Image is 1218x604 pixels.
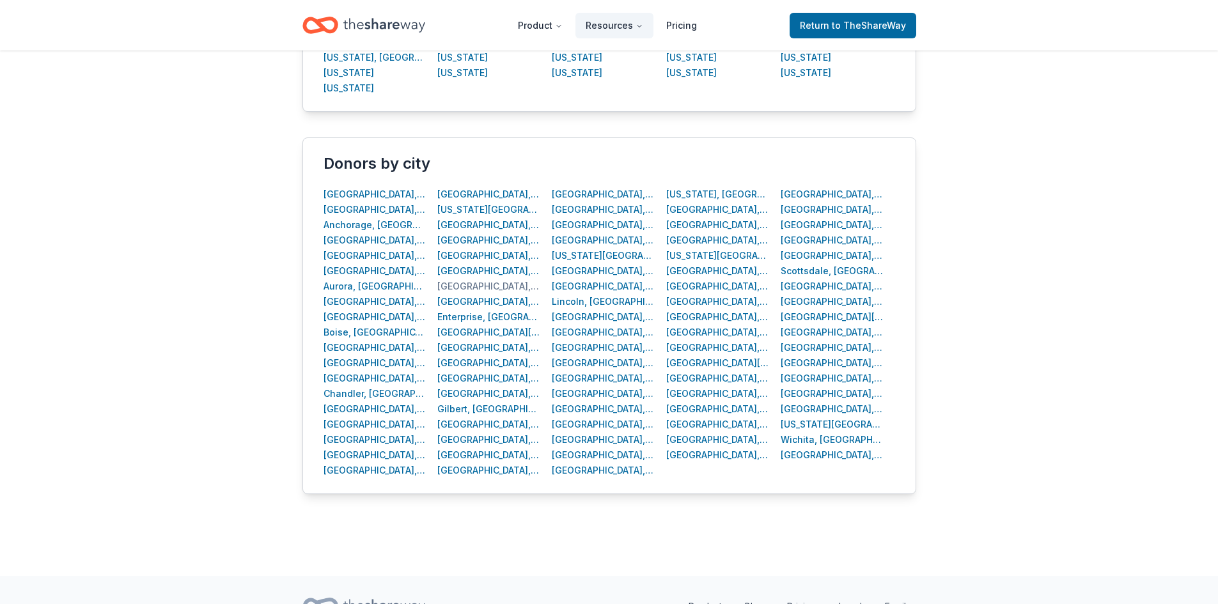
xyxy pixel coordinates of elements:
button: [GEOGRAPHIC_DATA], [GEOGRAPHIC_DATA] [437,263,540,279]
button: [GEOGRAPHIC_DATA], [GEOGRAPHIC_DATA] [781,279,884,294]
div: [GEOGRAPHIC_DATA][PERSON_NAME], [GEOGRAPHIC_DATA] [437,325,540,340]
a: Home [302,10,425,40]
div: Aurora, [GEOGRAPHIC_DATA] [324,279,426,294]
div: [GEOGRAPHIC_DATA], [GEOGRAPHIC_DATA] [666,279,769,294]
button: [US_STATE][GEOGRAPHIC_DATA], [GEOGRAPHIC_DATA] [781,417,884,432]
button: [GEOGRAPHIC_DATA], [GEOGRAPHIC_DATA] [552,202,655,217]
div: Lincoln, [GEOGRAPHIC_DATA] [552,294,655,309]
button: [US_STATE] [552,65,602,81]
div: [GEOGRAPHIC_DATA], [GEOGRAPHIC_DATA] [666,371,769,386]
button: [GEOGRAPHIC_DATA], [GEOGRAPHIC_DATA] [552,325,655,340]
div: [GEOGRAPHIC_DATA][PERSON_NAME], [GEOGRAPHIC_DATA] [781,309,884,325]
div: [GEOGRAPHIC_DATA], [GEOGRAPHIC_DATA] [437,340,540,355]
button: [GEOGRAPHIC_DATA], [GEOGRAPHIC_DATA] [552,340,655,355]
div: [GEOGRAPHIC_DATA], [GEOGRAPHIC_DATA] [324,309,426,325]
button: [GEOGRAPHIC_DATA], [GEOGRAPHIC_DATA] [552,279,655,294]
div: [GEOGRAPHIC_DATA], [GEOGRAPHIC_DATA] [324,294,426,309]
div: [GEOGRAPHIC_DATA], [GEOGRAPHIC_DATA] [324,263,426,279]
button: [US_STATE] [437,65,488,81]
button: [GEOGRAPHIC_DATA], [GEOGRAPHIC_DATA] [666,340,769,355]
div: [GEOGRAPHIC_DATA], [GEOGRAPHIC_DATA] [781,187,884,202]
button: [US_STATE] [437,50,488,65]
button: [GEOGRAPHIC_DATA], [GEOGRAPHIC_DATA] [781,447,884,463]
div: [GEOGRAPHIC_DATA][PERSON_NAME], [GEOGRAPHIC_DATA] [666,355,769,371]
div: [GEOGRAPHIC_DATA], [GEOGRAPHIC_DATA] [437,248,540,263]
div: Chandler, [GEOGRAPHIC_DATA] [324,386,426,401]
button: [US_STATE], [GEOGRAPHIC_DATA] [666,187,769,202]
button: Wichita, [GEOGRAPHIC_DATA] [781,432,884,447]
button: [US_STATE][GEOGRAPHIC_DATA], [GEOGRAPHIC_DATA] [552,248,655,263]
button: [GEOGRAPHIC_DATA], [GEOGRAPHIC_DATA] [324,202,426,217]
button: [GEOGRAPHIC_DATA], [GEOGRAPHIC_DATA] [781,217,884,233]
button: [GEOGRAPHIC_DATA], [GEOGRAPHIC_DATA] [324,463,426,478]
div: [GEOGRAPHIC_DATA], [GEOGRAPHIC_DATA] [666,386,769,401]
button: [US_STATE] [552,50,602,65]
button: [GEOGRAPHIC_DATA], [GEOGRAPHIC_DATA] [324,371,426,386]
button: [GEOGRAPHIC_DATA], [GEOGRAPHIC_DATA] [437,447,540,463]
button: [GEOGRAPHIC_DATA], [GEOGRAPHIC_DATA] [666,432,769,447]
div: [GEOGRAPHIC_DATA], [GEOGRAPHIC_DATA] [437,217,540,233]
span: to TheShareWay [832,20,906,31]
button: [GEOGRAPHIC_DATA], [GEOGRAPHIC_DATA] [781,294,884,309]
div: [GEOGRAPHIC_DATA], [GEOGRAPHIC_DATA] [666,263,769,279]
button: Product [508,13,573,38]
button: [US_STATE][GEOGRAPHIC_DATA], [GEOGRAPHIC_DATA] [666,248,769,263]
button: [GEOGRAPHIC_DATA], [GEOGRAPHIC_DATA] [781,233,884,248]
button: [GEOGRAPHIC_DATA], [GEOGRAPHIC_DATA] [552,233,655,248]
button: Boise, [GEOGRAPHIC_DATA] [324,325,426,340]
button: [GEOGRAPHIC_DATA], [GEOGRAPHIC_DATA] [666,309,769,325]
div: [GEOGRAPHIC_DATA], [GEOGRAPHIC_DATA] [324,355,426,371]
button: [GEOGRAPHIC_DATA], [GEOGRAPHIC_DATA] [437,187,540,202]
div: Enterprise, [GEOGRAPHIC_DATA] [437,309,540,325]
button: [GEOGRAPHIC_DATA], [GEOGRAPHIC_DATA] [666,401,769,417]
button: [GEOGRAPHIC_DATA], [GEOGRAPHIC_DATA] [666,447,769,463]
div: [GEOGRAPHIC_DATA], [GEOGRAPHIC_DATA] [552,386,655,401]
button: [GEOGRAPHIC_DATA], [GEOGRAPHIC_DATA] [552,463,655,478]
button: [GEOGRAPHIC_DATA], [GEOGRAPHIC_DATA] [552,355,655,371]
button: [GEOGRAPHIC_DATA], [GEOGRAPHIC_DATA] [437,463,540,478]
button: [GEOGRAPHIC_DATA], [GEOGRAPHIC_DATA] [437,417,540,432]
button: [US_STATE] [666,65,717,81]
div: [GEOGRAPHIC_DATA], [GEOGRAPHIC_DATA] [666,294,769,309]
button: [GEOGRAPHIC_DATA], [GEOGRAPHIC_DATA] [666,325,769,340]
button: [GEOGRAPHIC_DATA], [GEOGRAPHIC_DATA] [552,417,655,432]
button: [GEOGRAPHIC_DATA], [GEOGRAPHIC_DATA] [781,202,884,217]
button: [US_STATE] [781,50,831,65]
div: Anchorage, [GEOGRAPHIC_DATA] [324,217,426,233]
div: [GEOGRAPHIC_DATA], [GEOGRAPHIC_DATA] [552,371,655,386]
button: [GEOGRAPHIC_DATA], [GEOGRAPHIC_DATA] [324,233,426,248]
button: [GEOGRAPHIC_DATA], [GEOGRAPHIC_DATA] [324,432,426,447]
span: Return [800,18,906,33]
div: [GEOGRAPHIC_DATA], [GEOGRAPHIC_DATA] [324,248,426,263]
div: [US_STATE], [GEOGRAPHIC_DATA] [324,50,426,65]
button: [GEOGRAPHIC_DATA], [GEOGRAPHIC_DATA] [324,340,426,355]
button: [GEOGRAPHIC_DATA], [GEOGRAPHIC_DATA] [552,263,655,279]
button: [GEOGRAPHIC_DATA], [GEOGRAPHIC_DATA] [437,355,540,371]
button: [GEOGRAPHIC_DATA], [GEOGRAPHIC_DATA] [437,432,540,447]
button: [GEOGRAPHIC_DATA], [GEOGRAPHIC_DATA] [666,217,769,233]
div: [GEOGRAPHIC_DATA], [GEOGRAPHIC_DATA] [666,202,769,217]
div: [GEOGRAPHIC_DATA], [GEOGRAPHIC_DATA] [552,309,655,325]
div: [GEOGRAPHIC_DATA], [GEOGRAPHIC_DATA] [437,294,540,309]
div: [GEOGRAPHIC_DATA], [GEOGRAPHIC_DATA] [324,187,426,202]
div: [GEOGRAPHIC_DATA], [GEOGRAPHIC_DATA] [781,248,884,263]
div: [GEOGRAPHIC_DATA], [GEOGRAPHIC_DATA] [324,447,426,463]
button: [GEOGRAPHIC_DATA], [GEOGRAPHIC_DATA] [324,401,426,417]
button: [GEOGRAPHIC_DATA], [GEOGRAPHIC_DATA] [437,386,540,401]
